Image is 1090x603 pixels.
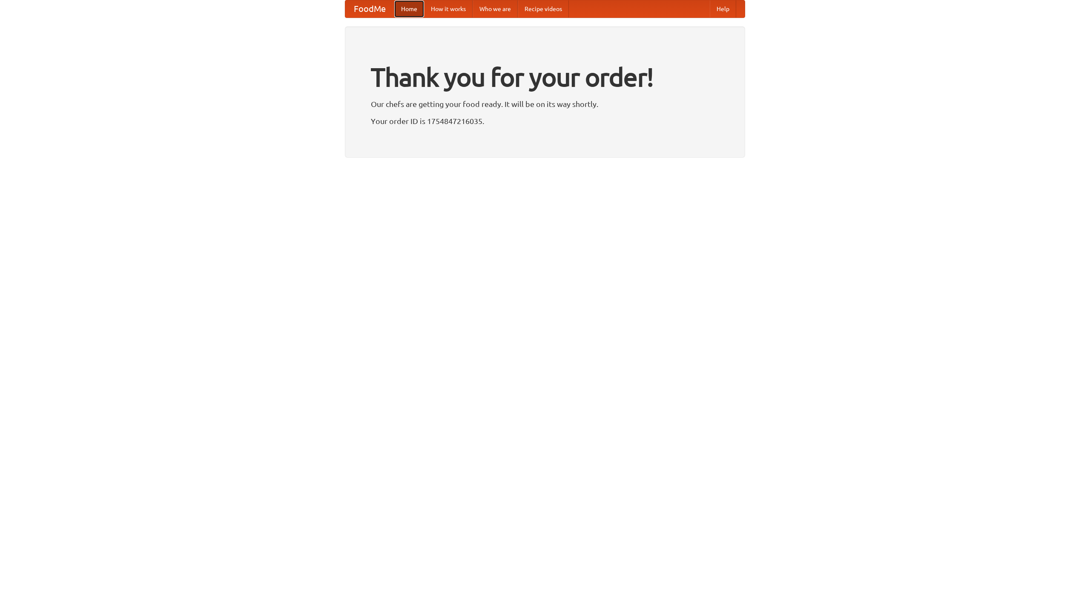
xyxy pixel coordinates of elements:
[371,57,719,98] h1: Thank you for your order!
[424,0,473,17] a: How it works
[345,0,394,17] a: FoodMe
[473,0,518,17] a: Who we are
[710,0,736,17] a: Help
[371,115,719,127] p: Your order ID is 1754847216035.
[371,98,719,110] p: Our chefs are getting your food ready. It will be on its way shortly.
[518,0,569,17] a: Recipe videos
[394,0,424,17] a: Home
